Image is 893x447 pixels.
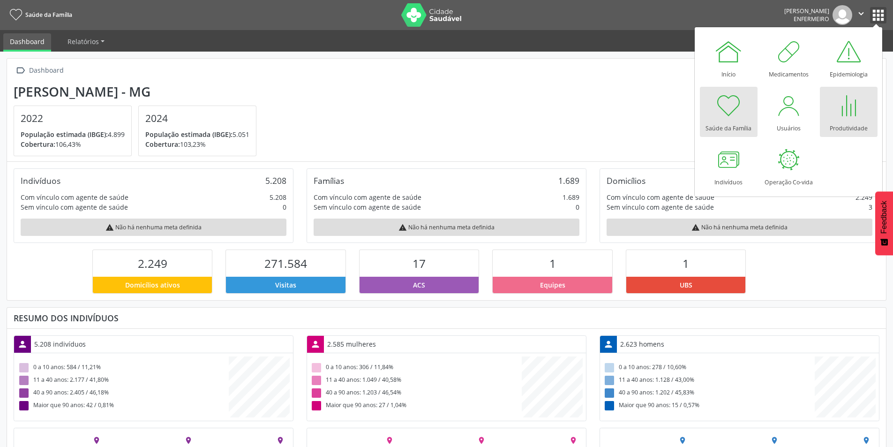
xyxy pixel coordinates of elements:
[145,130,233,139] span: População estimada (IBGE):
[324,336,379,352] div: 2.585 mulheres
[21,113,125,124] h4: 2022
[14,64,65,77] a:  Dashboard
[617,336,668,352] div: 2.623 homens
[760,141,818,191] a: Operação Co-vida
[603,387,815,400] div: 40 a 90 anos: 1.202 / 45,83%
[310,400,522,412] div: Maior que 90 anos: 27 / 1,04%
[607,192,714,202] div: Com vínculo com agente de saúde
[283,202,286,212] div: 0
[17,362,229,374] div: 0 a 10 anos: 584 / 11,21%
[691,223,700,232] i: warning
[875,191,893,255] button: Feedback - Mostrar pesquisa
[794,15,829,23] span: Enfermeiro
[314,175,344,186] div: Famílias
[7,7,72,23] a: Saúde da Família
[869,202,872,212] div: 3
[21,202,128,212] div: Sem vínculo com agente de saúde
[678,436,687,445] i: place
[880,201,888,234] span: Feedback
[549,256,556,271] span: 1
[563,192,579,202] div: 1.689
[760,87,818,137] a: Usuários
[314,202,421,212] div: Sem vínculo com agente de saúde
[21,140,55,149] span: Cobertura:
[17,374,229,387] div: 11 a 40 anos: 2.177 / 41,80%
[607,219,872,236] div: Não há nenhuma meta definida
[760,33,818,83] a: Medicamentos
[145,113,249,124] h4: 2024
[31,336,89,352] div: 5.208 indivíduos
[310,339,321,349] i: person
[680,280,692,290] span: UBS
[603,339,614,349] i: person
[607,202,714,212] div: Sem vínculo com agente de saúde
[17,387,229,400] div: 40 a 90 anos: 2.405 / 46,18%
[145,139,249,149] p: 103,23%
[270,192,286,202] div: 5.208
[820,87,878,137] a: Produtividade
[275,280,296,290] span: Visitas
[820,33,878,83] a: Epidemiologia
[21,129,125,139] p: 4.899
[145,129,249,139] p: 5.051
[700,141,758,191] a: Indivíduos
[700,33,758,83] a: Início
[603,400,815,412] div: Maior que 90 anos: 15 / 0,57%
[21,175,60,186] div: Indivíduos
[3,33,51,52] a: Dashboard
[92,436,101,445] i: place
[21,130,108,139] span: População estimada (IBGE):
[105,223,114,232] i: warning
[855,192,872,202] div: 2.249
[310,362,522,374] div: 0 a 10 anos: 306 / 11,84%
[21,192,128,202] div: Com vínculo com agente de saúde
[25,11,72,19] span: Saúde da Família
[833,5,852,25] img: img
[385,436,394,445] i: place
[14,64,27,77] i: 
[310,374,522,387] div: 11 a 40 anos: 1.049 / 40,58%
[540,280,565,290] span: Equipes
[21,139,125,149] p: 106,43%
[145,140,180,149] span: Cobertura:
[184,436,193,445] i: place
[17,400,229,412] div: Maior que 90 anos: 42 / 0,81%
[264,256,307,271] span: 271.584
[14,313,879,323] div: Resumo dos indivíduos
[68,37,99,46] span: Relatórios
[607,175,645,186] div: Domicílios
[310,387,522,400] div: 40 a 90 anos: 1.203 / 46,54%
[265,175,286,186] div: 5.208
[683,256,689,271] span: 1
[770,436,779,445] i: place
[603,362,815,374] div: 0 a 10 anos: 278 / 10,60%
[276,436,285,445] i: place
[784,7,829,15] div: [PERSON_NAME]
[558,175,579,186] div: 1.689
[700,87,758,137] a: Saúde da Família
[138,256,167,271] span: 2.249
[870,7,886,23] button: apps
[14,84,263,99] div: [PERSON_NAME] - MG
[27,64,65,77] div: Dashboard
[852,5,870,25] button: 
[21,219,286,236] div: Não há nenhuma meta definida
[862,436,870,445] i: place
[603,374,815,387] div: 11 a 40 anos: 1.128 / 43,00%
[314,219,579,236] div: Não há nenhuma meta definida
[61,33,111,50] a: Relatórios
[477,436,486,445] i: place
[314,192,421,202] div: Com vínculo com agente de saúde
[125,280,180,290] span: Domicílios ativos
[569,436,578,445] i: place
[398,223,407,232] i: warning
[856,8,866,19] i: 
[576,202,579,212] div: 0
[413,280,425,290] span: ACS
[413,256,426,271] span: 17
[17,339,28,349] i: person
